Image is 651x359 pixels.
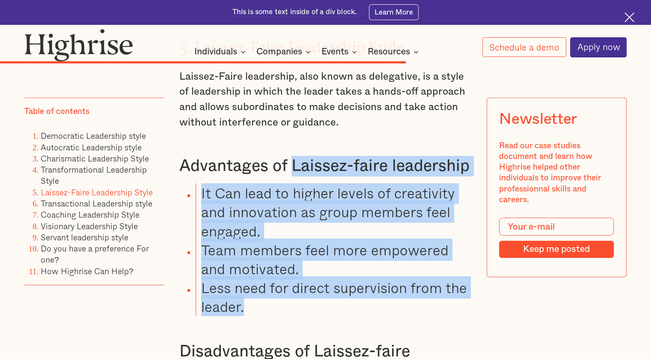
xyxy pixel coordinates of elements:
[232,7,357,17] div: This is some text inside of a div block.
[41,231,128,243] a: Servant leadership style
[499,141,614,206] div: Read our case studies document and learn how Highrise helped other individuals to improve their p...
[499,111,577,128] div: Newsletter
[24,29,133,62] img: Highrise logo
[499,218,614,236] input: Your e-mail
[369,4,419,20] a: Learn More
[256,47,302,57] div: Companies
[194,47,237,57] div: Individuals
[41,141,142,153] a: Autocratic Leadership style
[256,47,313,57] div: Companies
[196,183,472,240] li: It Can lead to higher levels of creativity and innovation as group members feel engaged.
[624,12,634,22] img: Cross icon
[41,265,134,277] a: How Highrise Can Help?
[196,278,472,316] li: Less need for direct supervision from the leader.
[482,37,566,57] a: Schedule a demo
[321,47,348,57] div: Events
[41,208,140,221] a: Coaching Leadership Style
[499,241,614,258] input: Keep me posted
[179,156,472,177] h3: Advantages of Laissez-faire leadership
[41,129,146,142] a: Democratic Leadership style
[24,106,89,117] div: Table of contents
[41,220,138,232] a: Visionary Leadership Style
[368,47,421,57] div: Resources
[196,240,472,278] li: Team members feel more empowered and motivated.
[499,218,614,258] form: Modal Form
[41,186,153,198] a: Laissez-Faire Leadership Style
[41,242,149,266] a: Do you have a preference For one?
[368,47,410,57] div: Resources
[41,152,149,165] a: Charismatic Leadership Style
[179,69,472,131] p: Laissez-Faire leadership, also known as delegative, is a style of leadership in which the leader ...
[321,47,360,57] div: Events
[41,163,147,187] a: Transformational Leadership Style
[41,197,152,209] a: Transactional Leadership style
[194,47,248,57] div: Individuals
[570,37,627,57] a: Apply now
